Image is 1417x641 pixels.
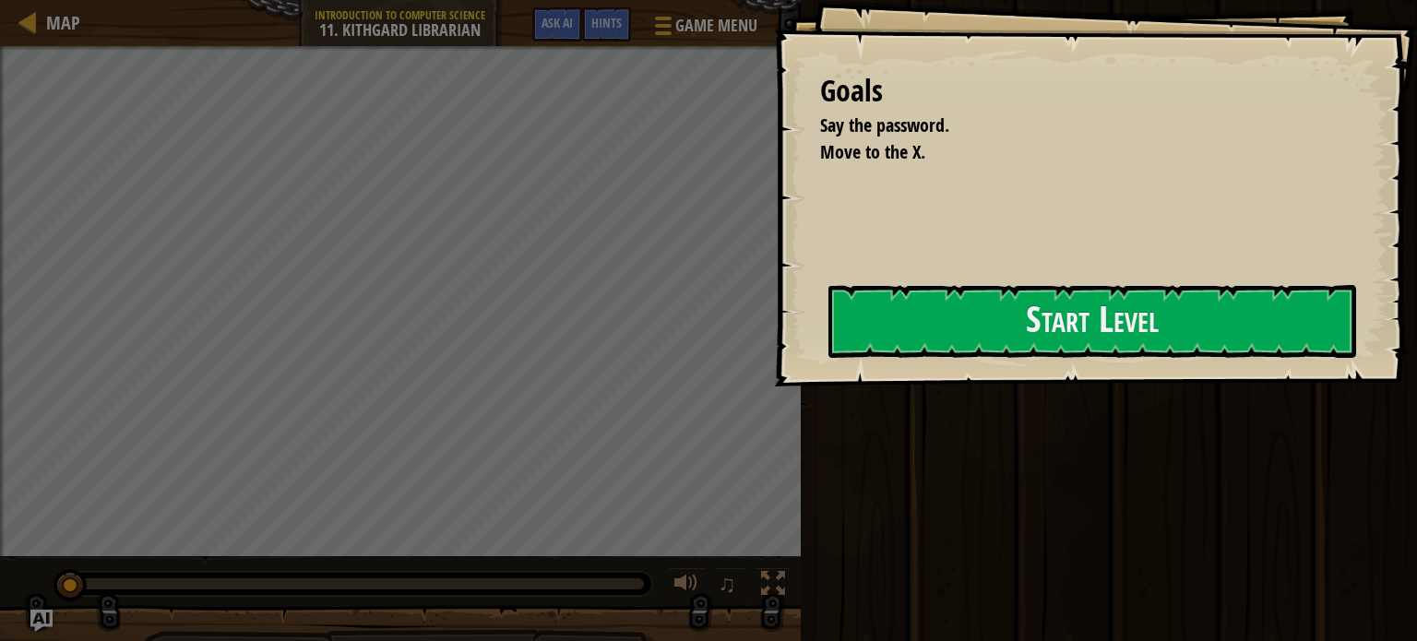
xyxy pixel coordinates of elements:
[820,70,1352,113] div: Goals
[820,139,925,164] span: Move to the X.
[820,113,949,137] span: Say the password.
[797,139,1348,166] li: Move to the X.
[591,14,622,31] span: Hints
[755,567,792,605] button: Toggle fullscreen
[46,10,80,35] span: Map
[30,610,53,632] button: Ask AI
[640,7,768,51] button: Game Menu
[668,567,705,605] button: Adjust volume
[675,14,757,38] span: Game Menu
[532,7,582,42] button: Ask AI
[37,10,80,35] a: Map
[828,285,1356,358] button: Start Level
[797,113,1348,139] li: Say the password.
[542,14,573,31] span: Ask AI
[714,567,745,605] button: ♫
[718,570,736,598] span: ♫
